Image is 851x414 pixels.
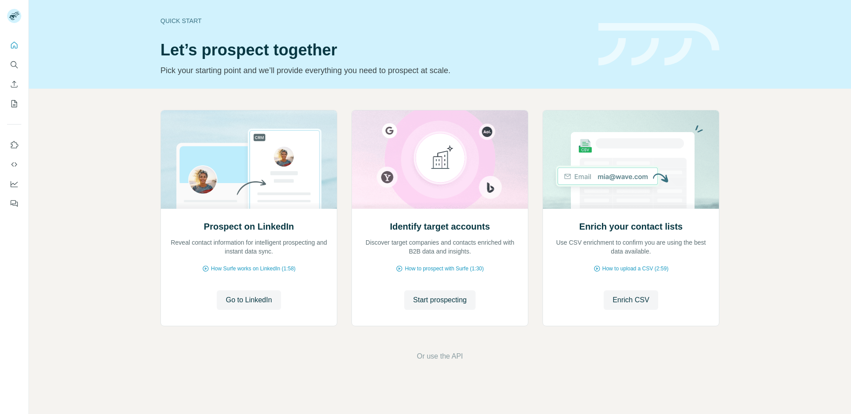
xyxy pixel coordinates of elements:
[7,57,21,73] button: Search
[361,238,519,256] p: Discover target companies and contacts enriched with B2B data and insights.
[160,110,337,209] img: Prospect on LinkedIn
[602,265,668,273] span: How to upload a CSV (2:59)
[7,96,21,112] button: My lists
[413,295,467,305] span: Start prospecting
[405,265,484,273] span: How to prospect with Surfe (1:30)
[217,290,281,310] button: Go to LinkedIn
[211,265,296,273] span: How Surfe works on LinkedIn (1:58)
[390,220,490,233] h2: Identify target accounts
[204,220,294,233] h2: Prospect on LinkedIn
[160,64,588,77] p: Pick your starting point and we’ll provide everything you need to prospect at scale.
[404,290,476,310] button: Start prospecting
[598,23,719,66] img: banner
[7,195,21,211] button: Feedback
[604,290,658,310] button: Enrich CSV
[543,110,719,209] img: Enrich your contact lists
[170,238,328,256] p: Reveal contact information for intelligent prospecting and instant data sync.
[351,110,528,209] img: Identify target accounts
[7,37,21,53] button: Quick start
[579,220,683,233] h2: Enrich your contact lists
[7,137,21,153] button: Use Surfe on LinkedIn
[160,16,588,25] div: Quick start
[552,238,710,256] p: Use CSV enrichment to confirm you are using the best data available.
[226,295,272,305] span: Go to LinkedIn
[160,41,588,59] h1: Let’s prospect together
[7,176,21,192] button: Dashboard
[417,351,463,362] button: Or use the API
[613,295,649,305] span: Enrich CSV
[7,156,21,172] button: Use Surfe API
[7,76,21,92] button: Enrich CSV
